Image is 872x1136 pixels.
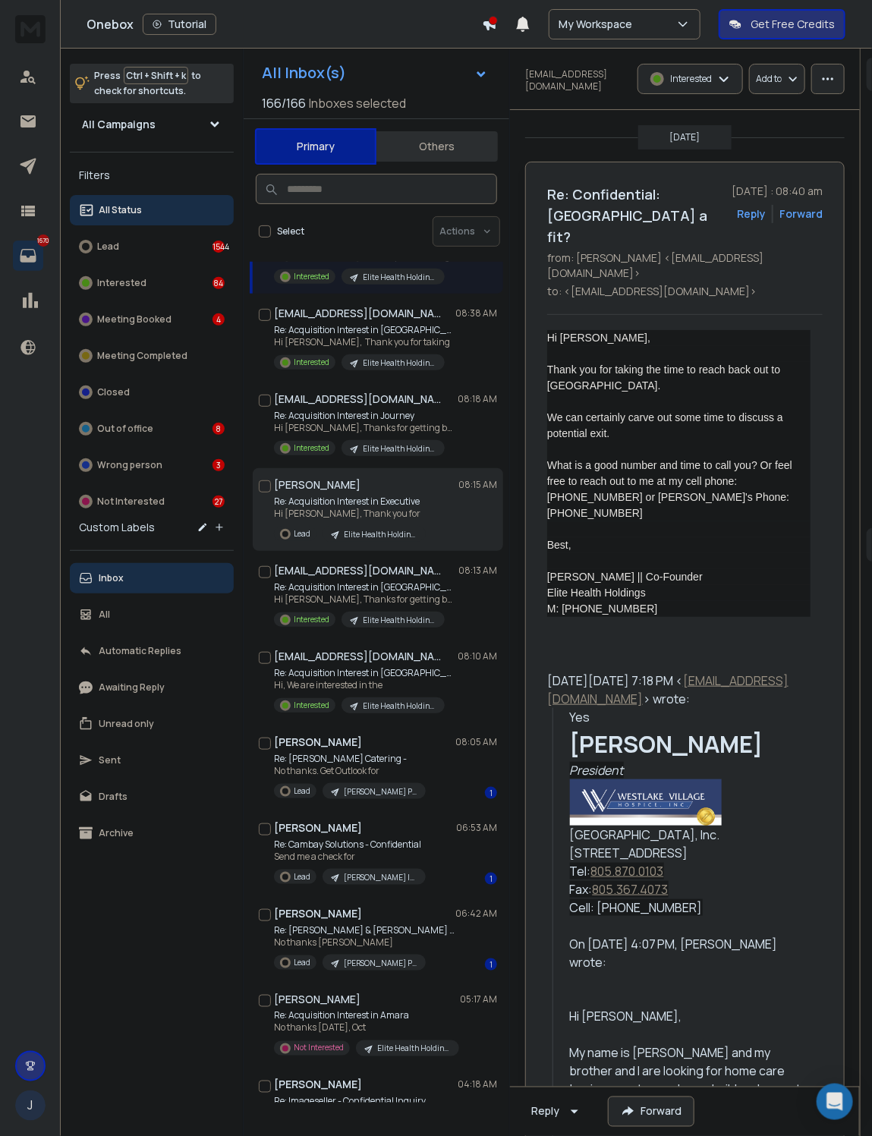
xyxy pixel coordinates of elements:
button: J [15,1090,46,1121]
div: 4 [212,313,225,326]
h1: [PERSON_NAME] [274,735,362,750]
p: Re: Acquisition Interest in [GEOGRAPHIC_DATA] [274,324,456,336]
div: [STREET_ADDRESS] [570,844,811,862]
p: Re: [PERSON_NAME] & [PERSON_NAME] Vision [274,924,456,936]
b: [PERSON_NAME] [570,728,763,760]
p: Hi [PERSON_NAME], Thanks for getting back [274,422,456,434]
p: Lead [294,785,310,797]
h1: [EMAIL_ADDRESS][DOMAIN_NAME] [274,649,441,664]
div: Open Intercom Messenger [817,1084,853,1120]
p: 08:18 AM [458,393,497,405]
p: 08:15 AM [458,479,497,491]
p: Interested [97,277,146,289]
p: to: <[EMAIL_ADDRESS][DOMAIN_NAME]> [547,284,823,299]
p: No thanks [DATE], Oct [274,1022,456,1034]
h1: [PERSON_NAME] [274,1078,362,1093]
p: Elite Health Holdings - Home Care [363,700,436,712]
p: Inbox [99,572,124,584]
p: Re: Acquisition Interest in Amara [274,1010,456,1022]
p: Archive [99,827,134,839]
h1: [EMAIL_ADDRESS][DOMAIN_NAME] [274,563,441,578]
p: My Workspace [559,17,638,32]
p: 08:10 AM [458,650,497,662]
button: Get Free Credits [719,9,845,39]
h1: All Campaigns [82,117,156,132]
button: Others [376,130,498,163]
span: Cell: [PHONE_NUMBER] [570,899,703,916]
button: All Inbox(s) [250,58,500,88]
img: uc [570,779,722,826]
div: 27 [212,496,225,508]
p: Unread only [99,718,154,730]
p: Interested [670,73,712,85]
p: Awaiting Reply [99,681,165,694]
h1: [PERSON_NAME] [274,992,360,1007]
div: 1 [485,958,497,971]
button: Meeting Completed [70,341,234,371]
div: Onebox [87,14,482,35]
p: Elite Health Holdings - Home Care [363,615,436,626]
p: Re: Acquisition Interest in Journey [274,410,456,422]
button: Wrong person3 [70,450,234,480]
p: No thanks. Get Outlook for [274,765,426,777]
button: Unread only [70,709,234,739]
p: Closed [97,386,130,398]
p: Re: Imageseller - Confidential Inquiry [274,1096,426,1108]
p: Elite Health Holdings - Home Care [363,443,436,455]
i: President [570,762,624,779]
button: Reply [519,1097,596,1127]
p: [DATE] [670,131,700,143]
button: Forward [608,1097,694,1127]
p: Drafts [99,791,127,803]
button: Archive [70,818,234,848]
p: Hi [PERSON_NAME], Thank you for taking [274,336,456,348]
button: All [70,599,234,630]
p: Re: Cambay Solutions - Confidential [274,839,426,851]
div: Hi [PERSON_NAME], [547,330,811,346]
p: 06:42 AM [455,908,497,920]
h3: Filters [70,165,234,186]
div: 1 [485,787,497,799]
button: Inbox [70,563,234,593]
div: [DATE][DATE] 7:18 PM < > wrote: [547,672,811,708]
a: 1670 [13,241,43,271]
h1: [PERSON_NAME] [274,820,362,835]
a: 805.870.0103 [591,863,664,880]
span: We can certainly carve out some time to discuss a potential exit. [547,411,783,439]
button: Drafts [70,782,234,812]
div: On [DATE] 4:07 PM, [PERSON_NAME] wrote: [570,917,811,990]
h1: Re: Confidential: [GEOGRAPHIC_DATA] a fit? [547,184,722,247]
p: Add to [756,73,782,85]
button: Out of office8 [70,414,234,444]
p: Interested [294,357,329,368]
p: 08:38 AM [455,307,497,319]
p: Meeting Completed [97,350,187,362]
div: 84 [212,277,225,289]
p: Wrong person [97,459,162,471]
button: Interested84 [70,268,234,298]
p: 06:53 AM [456,822,497,834]
button: Awaiting Reply [70,672,234,703]
div: 3 [212,459,225,471]
div: 1544 [212,241,225,253]
p: [PERSON_NAME] Point - Retarget [344,786,417,798]
div: Hi [PERSON_NAME], [570,1008,811,1026]
p: Press to check for shortcuts. [94,68,201,99]
p: [PERSON_NAME] Point - Retarget [344,958,417,969]
h3: Custom Labels [79,520,155,535]
h1: [EMAIL_ADDRESS][DOMAIN_NAME] [274,392,441,407]
p: Get Free Credits [751,17,835,32]
p: No thanks [PERSON_NAME] [274,936,456,949]
button: Primary [255,128,376,165]
p: Sent [99,754,121,766]
div: M: [PHONE_NUMBER] [547,601,811,617]
div: [PERSON_NAME] || Co-Founder [547,569,811,585]
div: Best, [547,537,811,553]
div: 8 [212,423,225,435]
button: Lead1544 [70,231,234,262]
p: Lead [97,241,119,253]
p: 08:05 AM [455,736,497,748]
div: Reply [531,1104,559,1119]
p: Hi [PERSON_NAME], Thanks for getting back [274,593,456,606]
h3: Inboxes selected [309,94,406,112]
